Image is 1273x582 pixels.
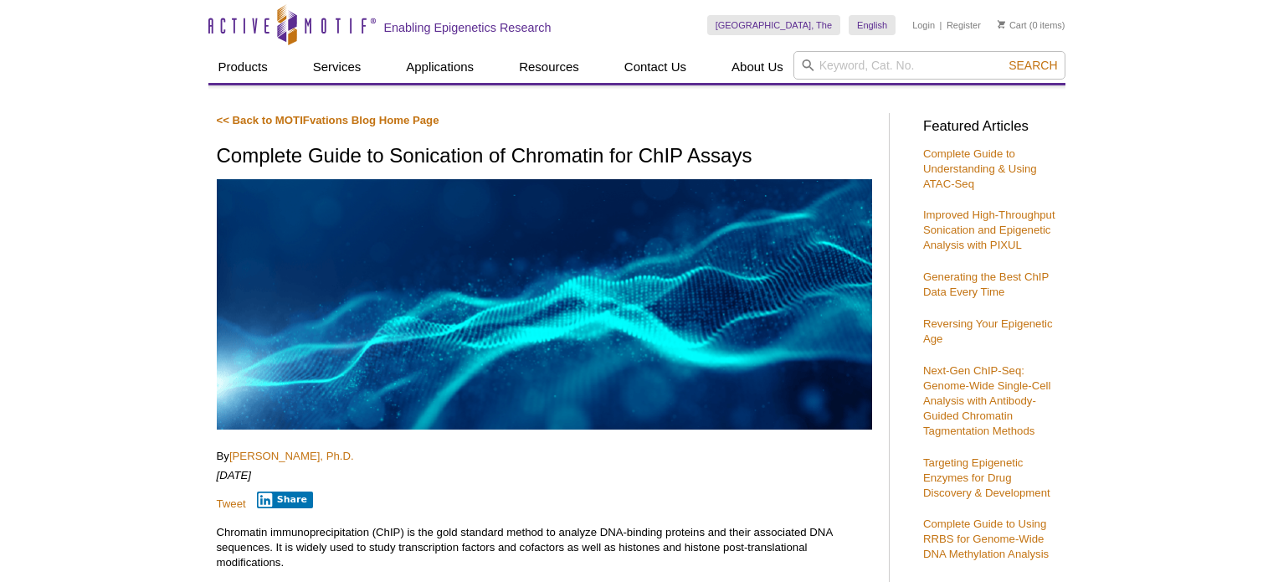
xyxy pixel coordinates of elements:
a: Register [947,19,981,31]
h3: Featured Articles [923,120,1057,134]
a: English [849,15,896,35]
em: [DATE] [217,469,252,482]
button: Share [257,492,313,508]
a: Services [303,51,372,83]
a: Applications [396,51,484,83]
a: Login [912,19,935,31]
a: About Us [721,51,793,83]
a: Complete Guide to Using RRBS for Genome-Wide DNA Methylation Analysis [923,518,1049,560]
h2: Enabling Epigenetics Research [384,20,552,35]
button: Search [1004,58,1062,73]
a: [GEOGRAPHIC_DATA], The [707,15,840,35]
img: Complete Guide to Sonication [217,179,872,430]
a: Contact Us [614,51,696,83]
a: Resources [509,51,589,83]
a: Products [208,51,278,83]
p: Chromatin immunoprecipitation (ChIP) is the gold standard method to analyze DNA-binding proteins ... [217,525,872,570]
a: Next-Gen ChIP-Seq: Genome-Wide Single-Cell Analysis with Antibody-Guided Chromatin Tagmentation M... [923,364,1050,437]
a: Generating the Best ChIP Data Every Time [923,270,1049,298]
a: Targeting Epigenetic Enzymes for Drug Discovery & Development [923,456,1050,499]
li: (0 items) [998,15,1065,35]
a: Improved High-Throughput Sonication and Epigenetic Analysis with PIXUL [923,209,1055,251]
input: Keyword, Cat. No. [793,51,1065,80]
a: [PERSON_NAME], Ph.D. [229,450,354,462]
img: Your Cart [998,20,1005,28]
p: By [217,449,872,464]
a: Complete Guide to Understanding & Using ATAC-Seq [923,147,1037,190]
a: << Back to MOTIFvations Blog Home Page [217,114,439,126]
a: Reversing Your Epigenetic Age [923,317,1053,345]
a: Cart [998,19,1027,31]
h1: Complete Guide to Sonication of Chromatin for ChIP Assays [217,145,872,169]
li: | [940,15,942,35]
a: Tweet [217,497,246,510]
span: Search [1009,59,1057,72]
